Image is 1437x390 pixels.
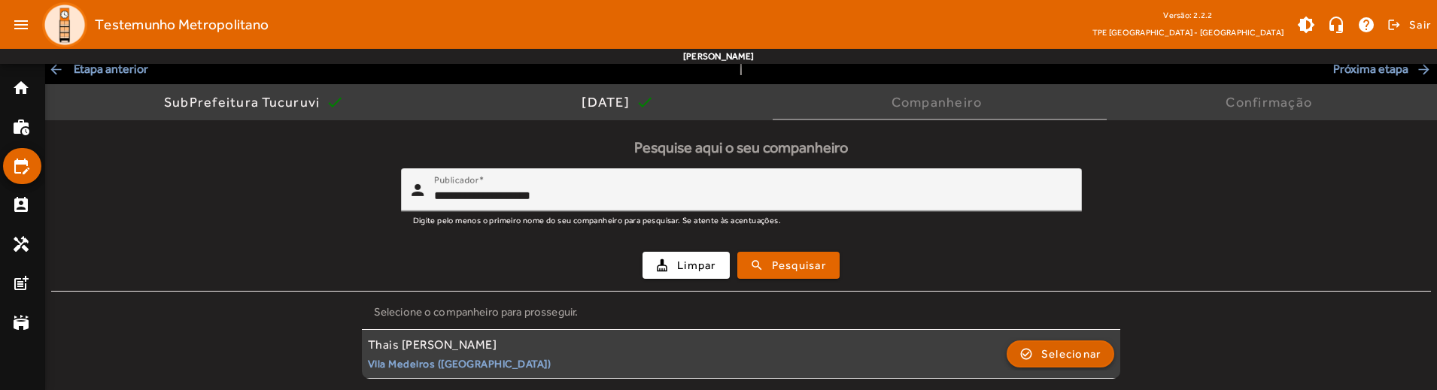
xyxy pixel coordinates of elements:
[1092,25,1284,40] span: TPE [GEOGRAPHIC_DATA] - [GEOGRAPHIC_DATA]
[1333,60,1434,78] span: Próxima etapa
[12,79,30,97] mat-icon: home
[36,2,269,47] a: Testemunho Metropolitano
[12,313,30,331] mat-icon: stadium
[1385,14,1431,36] button: Sair
[48,60,148,78] span: Etapa anterior
[12,157,30,175] mat-icon: edit_calendar
[164,95,327,110] div: SubPrefeitura Tucuruvi
[413,211,782,228] mat-hint: Digite pelo menos o primeiro nome do seu companheiro para pesquisar. Se atente às acentuações.
[51,138,1431,156] h5: Pesquise aqui o seu companheiro
[368,337,551,353] div: Thais [PERSON_NAME]
[12,118,30,136] mat-icon: work_history
[1226,95,1318,110] div: Confirmação
[1409,13,1431,37] span: Sair
[582,95,636,110] div: [DATE]
[643,252,730,279] button: Limpar
[1007,340,1115,367] button: Selecionar
[6,10,36,40] mat-icon: menu
[677,257,716,274] span: Limpar
[434,174,478,185] mat-label: Publicador
[48,62,66,77] mat-icon: arrow_back
[95,13,269,37] span: Testemunho Metropolitano
[740,60,743,78] span: |
[1092,6,1284,25] div: Versão: 2.2.2
[12,196,30,214] mat-icon: perm_contact_calendar
[1416,62,1434,77] mat-icon: arrow_forward
[368,357,551,370] small: Vila Medeiros ([GEOGRAPHIC_DATA])
[326,93,344,111] mat-icon: check
[892,95,989,110] div: Companheiro
[636,93,654,111] mat-icon: check
[42,2,87,47] img: Logo TPE
[772,257,826,274] span: Pesquisar
[409,181,427,199] mat-icon: person
[737,252,840,279] button: Pesquisar
[1041,345,1101,363] span: Selecionar
[374,304,1109,320] div: Selecione o companheiro para prosseguir.
[12,235,30,253] mat-icon: handyman
[12,274,30,292] mat-icon: post_add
